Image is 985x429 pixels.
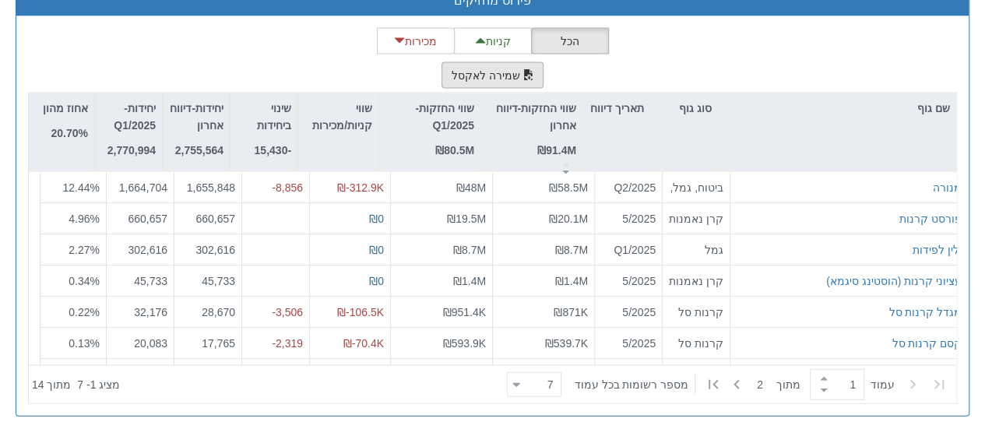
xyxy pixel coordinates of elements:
[913,241,962,257] button: ילין לפידות
[454,28,532,55] button: קניות
[181,335,235,350] div: 17,765
[337,305,384,318] span: ₪-106.5K
[47,273,100,288] div: 0.34 %
[651,93,718,123] div: סוג גוף
[369,212,384,224] span: ₪0
[487,100,576,135] p: שווי החזקות-דיווח אחרון
[456,181,486,194] span: ₪48M
[298,93,378,158] div: שווי קניות/מכירות
[601,180,656,195] div: Q2/2025
[181,304,235,319] div: 28,670
[113,304,167,319] div: 32,176
[47,335,100,350] div: 0.13 %
[32,367,120,402] div: ‏מציג 1 - 7 ‏ מתוך 14
[669,210,723,226] div: קרן נאמנות
[574,377,688,392] span: ‏מספר רשומות בכל עמוד
[113,241,167,257] div: 302,616
[554,305,588,318] span: ₪871K
[549,181,588,194] span: ₪58.5M
[377,28,455,55] button: מכירות
[669,180,723,195] div: ביטוח, גמל, פנסיה
[169,100,223,135] p: יחידות-דיווח אחרון
[899,210,962,226] button: פורסט קרנות
[669,241,723,257] div: גמל
[888,304,962,319] button: מגדל קרנות סל
[101,100,156,135] p: יחידות-Q1/2025
[181,241,235,257] div: 302,616
[892,335,962,350] button: קסם קרנות סל
[757,377,776,392] span: 2
[248,304,303,319] div: -3,506
[601,210,656,226] div: 5/2025
[47,180,100,195] div: 12.44 %
[601,273,656,288] div: 5/2025
[47,304,100,319] div: 0.22 %
[113,210,167,226] div: 660,657
[385,100,474,135] p: שווי החזקות-Q1/2025
[181,210,235,226] div: 660,657
[175,144,223,156] strong: 2,755,564
[248,180,303,195] div: -8,856
[369,274,384,287] span: ₪0
[453,274,486,287] span: ₪1.4M
[601,335,656,350] div: 5/2025
[47,210,100,226] div: 4.96 %
[435,144,474,156] strong: ₪80.5M
[248,335,303,350] div: -2,319
[443,336,486,349] span: ₪593.9K
[447,212,486,224] span: ₪19.5M
[343,336,384,349] span: ₪-70.4K
[441,62,544,89] button: שמירה לאקסל
[719,93,956,123] div: שם גוף
[669,304,723,319] div: קרנות סל
[51,127,88,139] strong: 20.70%
[181,273,235,288] div: 45,733
[669,273,723,288] div: קרן נאמנות
[107,144,156,156] strong: 2,770,994
[555,274,588,287] span: ₪1.4M
[545,336,588,349] span: ₪539.7K
[43,100,88,117] p: אחוז מהון
[601,304,656,319] div: 5/2025
[871,377,895,392] span: ‏עמוד
[601,241,656,257] div: Q1/2025
[337,181,384,194] span: ₪-312.9K
[501,367,953,402] div: ‏ מתוך
[113,273,167,288] div: 45,733
[669,335,723,350] div: קרנות סל
[933,180,962,195] button: מנורה
[255,144,292,156] strong: -15,430
[113,335,167,350] div: 20,083
[549,212,588,224] span: ₪20.1M
[555,243,588,255] span: ₪8.7M
[181,180,235,195] div: 1,655,848
[47,241,100,257] div: 2.27 %
[531,28,609,55] button: הכל
[113,180,167,195] div: 1,664,704
[453,243,486,255] span: ₪8.7M
[583,93,650,141] div: תאריך דיווח
[443,305,486,318] span: ₪951.4K
[237,100,291,135] p: שינוי ביחידות
[826,273,962,288] button: עציוני קרנות (הוסטינג סיגמא)
[369,243,384,255] span: ₪0
[537,144,576,156] strong: ₪91.4M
